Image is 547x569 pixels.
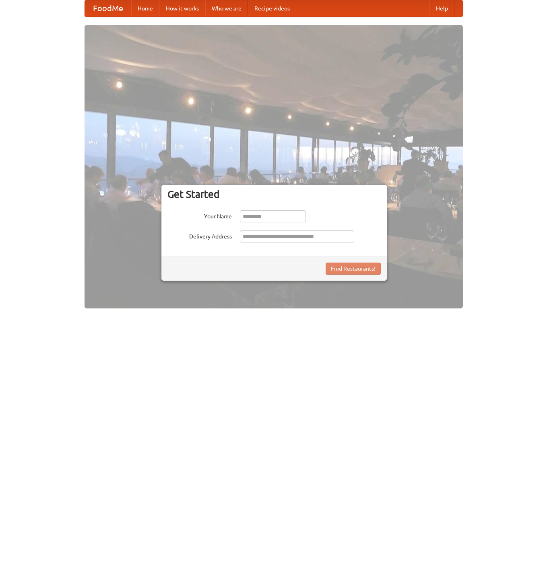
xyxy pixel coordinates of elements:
[429,0,454,16] a: Help
[248,0,296,16] a: Recipe videos
[205,0,248,16] a: Who we are
[167,188,381,200] h3: Get Started
[85,0,131,16] a: FoodMe
[167,230,232,240] label: Delivery Address
[159,0,205,16] a: How it works
[131,0,159,16] a: Home
[326,263,381,275] button: Find Restaurants!
[167,210,232,220] label: Your Name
